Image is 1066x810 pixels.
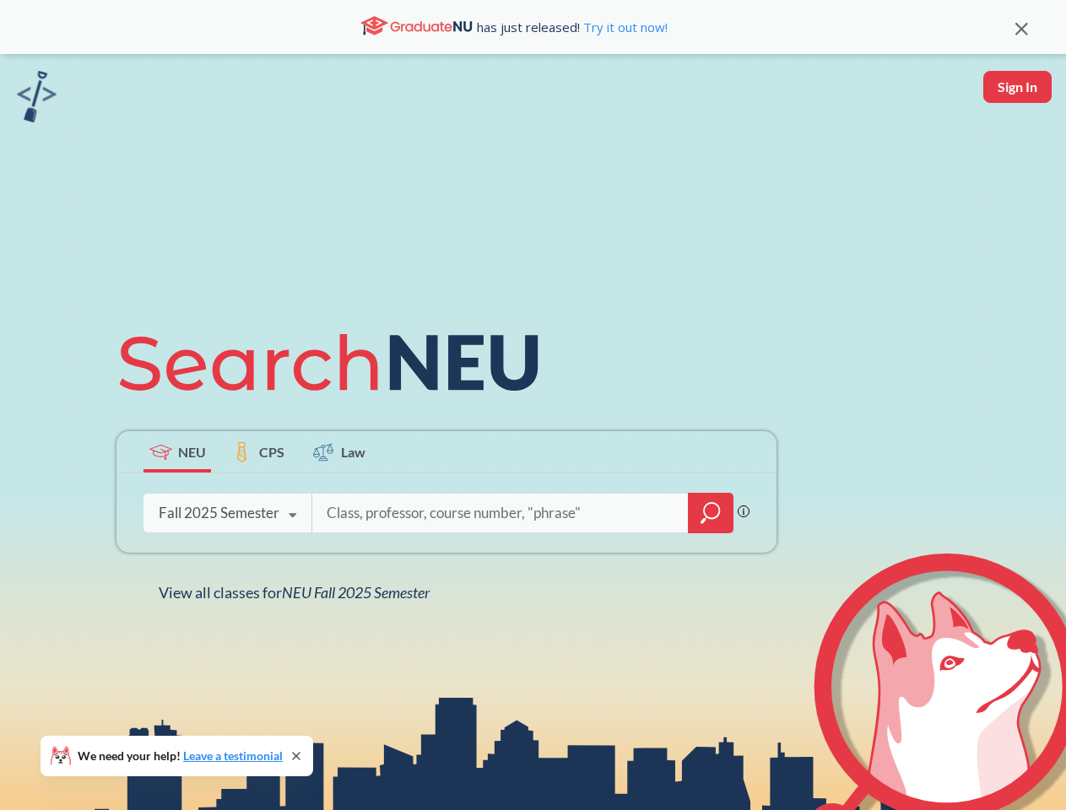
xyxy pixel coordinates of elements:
[259,442,284,462] span: CPS
[17,71,57,122] img: sandbox logo
[701,501,721,525] svg: magnifying glass
[688,493,733,533] div: magnifying glass
[325,495,676,531] input: Class, professor, course number, "phrase"
[178,442,206,462] span: NEU
[477,18,668,36] span: has just released!
[159,583,430,602] span: View all classes for
[282,583,430,602] span: NEU Fall 2025 Semester
[17,71,57,127] a: sandbox logo
[183,748,283,763] a: Leave a testimonial
[341,442,365,462] span: Law
[983,71,1052,103] button: Sign In
[580,19,668,35] a: Try it out now!
[159,504,279,522] div: Fall 2025 Semester
[78,750,283,762] span: We need your help!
